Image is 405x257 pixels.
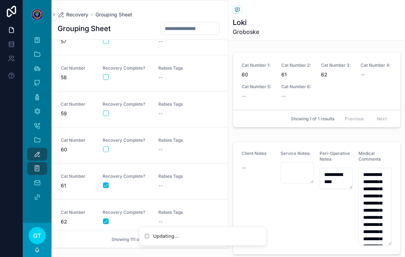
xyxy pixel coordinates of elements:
[103,101,150,107] span: Recovery Complete?
[361,71,365,78] span: --
[291,116,334,122] span: Showing 1 of 1 results
[158,38,163,45] span: --
[61,38,94,45] span: 57
[158,210,206,215] span: Rabies Tags
[321,71,352,78] span: 62
[52,55,228,91] a: Cat Number58Recovery Complete?Rabies Tags--
[112,237,162,242] span: Showing 111 of 111 results
[281,92,286,100] span: --
[103,210,150,215] span: Recovery Complete?
[52,163,228,200] a: Cat Number61Recovery Complete?Rabies Tags--
[66,11,88,18] span: Recovery
[242,62,273,68] span: Cat Number 1:
[359,151,381,162] span: Medical Comments
[158,137,206,143] span: Rabies Tags
[233,52,401,110] a: Cat Number 1:60Cat Number 2:61Cat Number 3:62Cat Number 4:--Cat Number 5:--Cat Number 6:--
[61,210,94,215] span: Cat Number
[158,110,163,117] span: --
[153,233,179,240] div: Updating...
[61,101,94,107] span: Cat Number
[321,62,352,68] span: Cat Number 3:
[233,27,259,36] span: Groboske
[158,74,163,81] span: --
[158,173,206,179] span: Rabies Tags
[158,65,206,71] span: Rabies Tags
[281,71,312,78] span: 61
[233,17,259,27] h1: Loki
[103,173,150,179] span: Recovery Complete?
[158,101,206,107] span: Rabies Tags
[281,84,312,90] span: Cat Number 6:
[242,164,246,171] span: --
[61,65,94,71] span: Cat Number
[158,182,163,189] span: --
[61,182,94,189] span: 61
[52,200,228,236] a: Cat Number62Recovery Complete?Rabies Tags--
[242,71,273,78] span: 60
[281,151,311,156] span: Service Notes:
[61,110,94,117] span: 59
[61,146,94,153] span: 60
[281,62,312,68] span: Cat Number 2:
[33,231,41,240] span: GT
[23,29,51,213] div: scrollable content
[52,127,228,163] a: Cat Number60Recovery Complete?Rabies Tags--
[61,218,94,225] span: 62
[103,137,150,143] span: Recovery Complete?
[61,173,94,179] span: Cat Number
[361,62,392,68] span: Cat Number 4:
[320,151,350,162] span: Peri-Operative Notes
[58,11,88,18] a: Recovery
[158,146,163,153] span: --
[52,91,228,127] a: Cat Number59Recovery Complete?Rabies Tags--
[61,74,94,81] span: 58
[61,137,94,143] span: Cat Number
[103,65,150,71] span: Recovery Complete?
[242,92,246,100] span: --
[95,11,132,18] a: Grouping Sheet
[242,151,266,156] span: Client Notes
[242,84,273,90] span: Cat Number 5:
[158,218,163,225] span: --
[31,9,43,20] img: App logo
[58,24,111,34] h1: Grouping Sheet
